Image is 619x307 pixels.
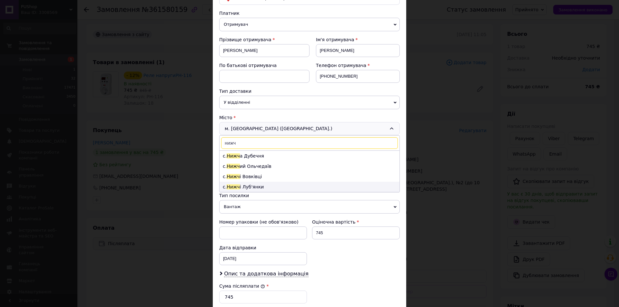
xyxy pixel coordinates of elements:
li: с. а Дубечня [220,151,399,161]
label: Сума післяплати [219,283,265,289]
span: По батькові отримувача [219,63,277,68]
span: Отримувач [219,18,400,31]
li: с. і Вовківці [220,171,399,182]
span: Нижч [227,153,240,158]
input: Знайти [221,137,398,149]
span: Платник [219,11,240,16]
div: Номер упаковки (не обов'язково) [219,219,307,225]
div: Місто [219,114,400,121]
span: Ім'я отримувача [316,37,354,42]
div: м. [GEOGRAPHIC_DATA] ([GEOGRAPHIC_DATA].) [219,122,400,135]
div: Дата відправки [219,245,307,251]
span: Вантаж [219,200,400,214]
span: У відділенні [219,96,400,109]
span: Нижч [227,184,240,189]
input: +380 [316,70,400,83]
span: Тип доставки [219,89,251,94]
li: с. ий Ольчедаїв [220,161,399,171]
span: Тип посилки [219,193,249,198]
span: Опис та додаткова інформація [224,271,309,277]
span: Прізвище отримувача [219,37,271,42]
li: с. і Луб'янки [220,182,399,192]
span: Нижч [227,164,240,169]
div: Оціночна вартість [312,219,400,225]
span: Телефон отримувача [316,63,366,68]
span: Нижч [227,174,240,179]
